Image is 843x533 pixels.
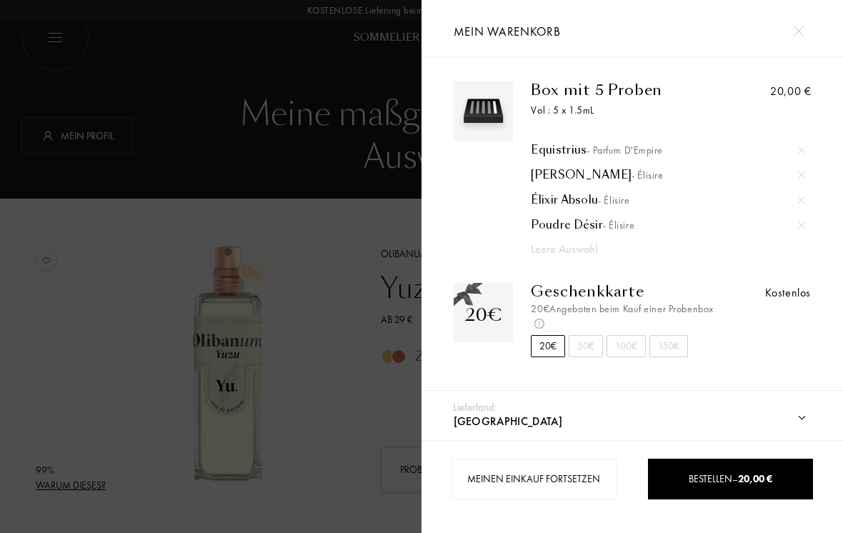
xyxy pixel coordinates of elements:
[452,459,617,499] div: Meinen Einkauf fortsetzen
[770,83,811,100] div: 20,00 €
[454,283,482,307] img: gift_n.png
[457,85,509,137] img: box_4.svg
[531,193,805,207] a: Élixir Absolu- Élisire
[598,194,629,206] span: - Élisire
[649,472,812,487] div: Bestellen –
[798,196,805,204] img: cross.svg
[587,144,663,156] span: - Parfum d'Empire
[793,26,804,36] img: cross.svg
[454,24,561,39] span: Mein Warenkorb
[531,168,805,182] div: [PERSON_NAME]
[465,302,502,328] div: 20€
[531,193,805,207] div: Élixir Absolu
[531,168,805,182] a: [PERSON_NAME]- Élisire
[531,335,565,357] div: 20€
[569,335,603,357] div: 50€
[607,335,646,357] div: 100€
[798,171,805,179] img: cross.svg
[531,283,722,300] div: Geschenkkarte
[531,218,805,232] a: Poudre Désir- Élisire
[531,218,805,232] div: Poudre Désir
[738,472,772,485] span: 20,00 €
[531,143,805,157] div: Equistrius
[632,169,663,181] span: - Élisire
[798,221,805,229] img: cross.svg
[603,219,634,231] span: - Élisire
[531,81,722,99] div: Box mit 5 Proben
[798,146,805,154] img: cross.svg
[531,241,779,258] div: Leere Auswahl
[649,335,688,357] div: 150€
[531,302,722,332] div: 20€ Angeboten beim Kauf einer Probenbox
[534,319,544,329] img: info_voucher.png
[453,399,497,416] div: Lieferland:
[765,284,811,302] div: Kostenlos
[531,103,722,118] div: Vol : 5 x 1.5mL
[531,143,805,157] a: Equistrius- Parfum d'Empire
